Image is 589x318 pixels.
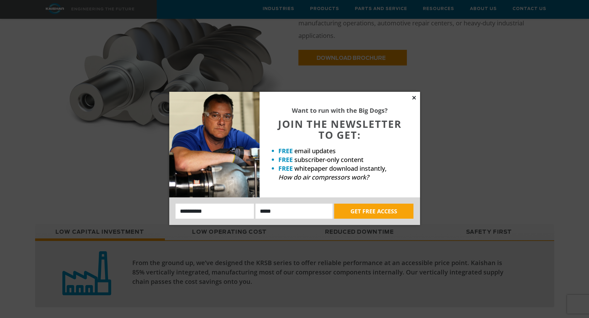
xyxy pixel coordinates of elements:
em: How do air compressors work? [278,173,369,181]
span: email updates [294,147,336,155]
input: Name: [176,204,254,219]
button: Close [411,95,417,101]
span: whitepaper download instantly, [294,164,387,173]
strong: Want to run with the Big Dogs? [292,106,388,115]
strong: FREE [278,164,293,173]
span: JOIN THE NEWSLETTER TO GET: [278,117,402,142]
button: GET FREE ACCESS [334,204,413,219]
strong: FREE [278,155,293,164]
span: subscriber-only content [294,155,364,164]
input: Email [255,204,333,219]
strong: FREE [278,147,293,155]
